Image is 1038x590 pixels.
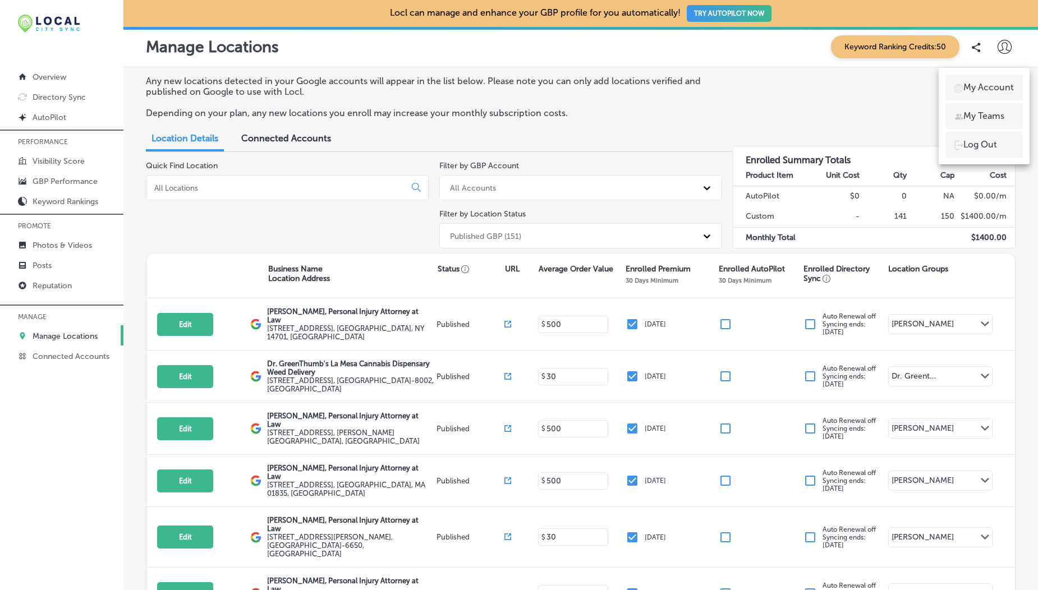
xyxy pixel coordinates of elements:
[33,331,98,341] p: Manage Locations
[18,15,80,33] img: 12321ecb-abad-46dd-be7f-2600e8d3409flocal-city-sync-logo-rectangle.png
[33,72,66,82] p: Overview
[687,5,771,22] button: TRY AUTOPILOT NOW
[33,93,86,102] p: Directory Sync
[963,109,1004,123] p: My Teams
[33,241,92,250] p: Photos & Videos
[33,156,85,166] p: Visibility Score
[963,81,1014,94] p: My Account
[963,138,997,151] p: Log Out
[33,261,52,270] p: Posts
[945,75,1023,100] a: My Account
[33,177,98,186] p: GBP Performance
[945,132,1023,158] a: Log Out
[33,113,66,122] p: AutoPilot
[945,103,1023,129] a: My Teams
[33,197,98,206] p: Keyword Rankings
[33,352,109,361] p: Connected Accounts
[33,281,72,291] p: Reputation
